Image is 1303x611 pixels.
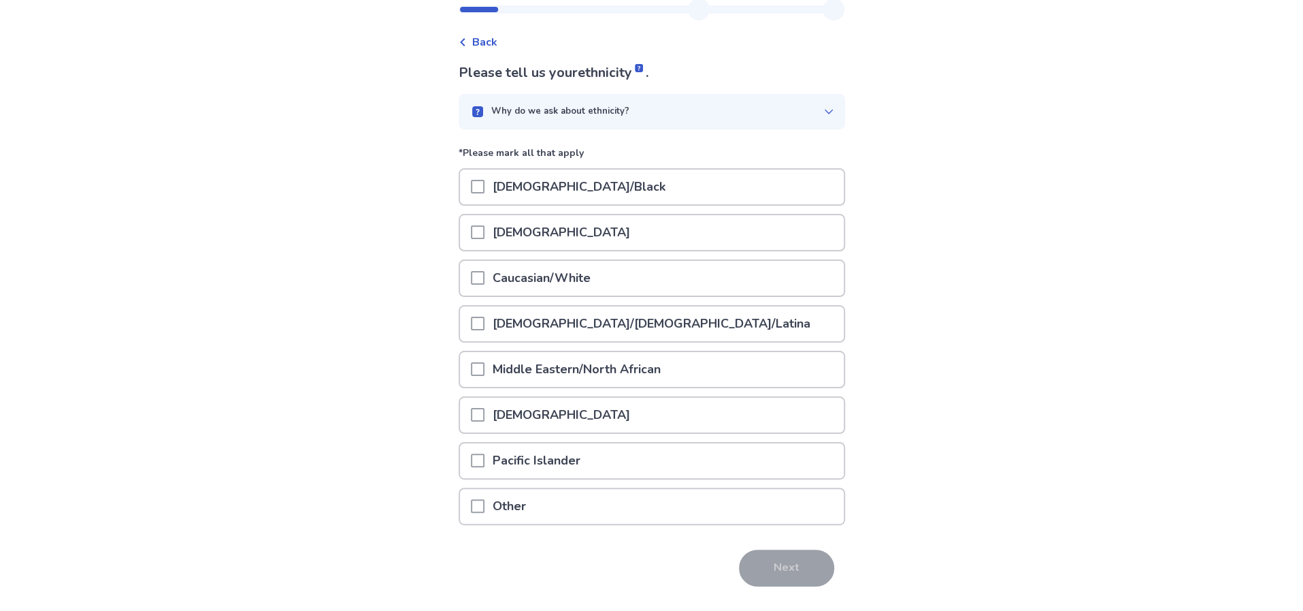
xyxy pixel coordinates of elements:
[484,398,638,433] p: [DEMOGRAPHIC_DATA]
[484,489,534,524] p: Other
[472,34,497,50] span: Back
[459,146,845,168] p: *Please mark all that apply
[484,307,819,341] p: [DEMOGRAPHIC_DATA]/[DEMOGRAPHIC_DATA]/Latina
[484,170,674,204] p: [DEMOGRAPHIC_DATA]/Black
[491,105,629,119] p: Why do we ask about ethnicity?
[578,63,646,82] span: ethnicity
[484,443,589,478] p: Pacific Islander
[484,352,669,387] p: Middle Eastern/North African
[739,550,834,586] button: Next
[484,215,638,250] p: [DEMOGRAPHIC_DATA]
[484,261,599,296] p: Caucasian/White
[459,63,845,83] p: Please tell us your .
